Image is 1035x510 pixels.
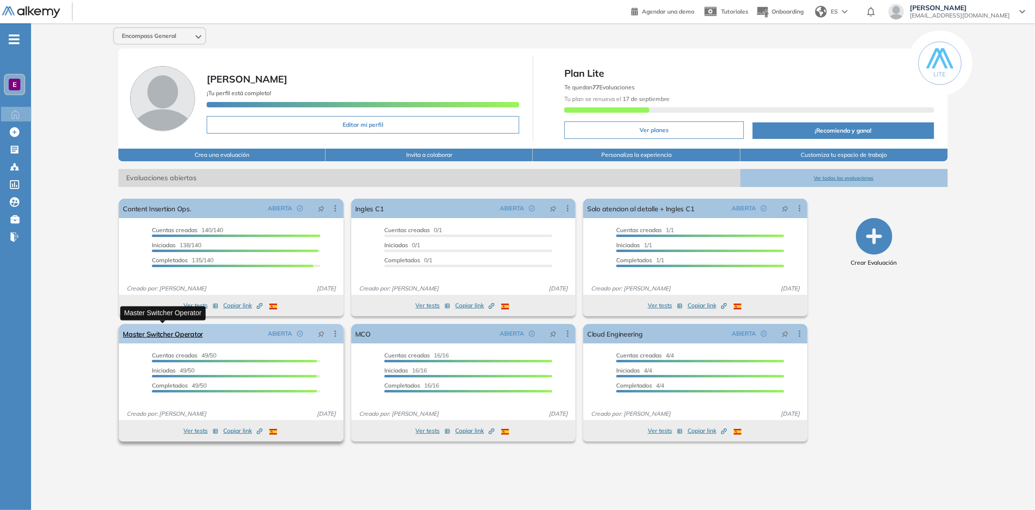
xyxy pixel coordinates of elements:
[152,226,197,234] span: Cuentas creadas
[384,226,430,234] span: Cuentas creadas
[616,352,662,359] span: Cuentas creadas
[152,382,207,389] span: 49/50
[688,301,727,310] span: Copiar link
[207,73,287,85] span: [PERSON_NAME]
[587,199,694,218] a: Solo atencion al detalle + Ingles C1
[455,426,494,435] span: Copiar link
[223,300,263,311] button: Copiar link
[152,256,214,264] span: 135/140
[842,10,848,14] img: arrow
[542,326,564,341] button: pushpin
[734,304,741,309] img: ESP
[740,169,948,187] button: Ver todas las evaluaciones
[152,367,195,374] span: 49/50
[384,382,439,389] span: 16/16
[183,300,218,311] button: Ver tests
[223,426,263,435] span: Copiar link
[545,409,572,418] span: [DATE]
[688,300,727,311] button: Copiar link
[616,382,664,389] span: 4/4
[501,304,509,309] img: ESP
[268,329,292,338] span: ABIERTA
[910,12,1010,19] span: [EMAIL_ADDRESS][DOMAIN_NAME]
[318,330,325,338] span: pushpin
[616,352,674,359] span: 4/4
[384,352,430,359] span: Cuentas creadas
[564,66,934,81] span: Plan Lite
[384,256,420,264] span: Completados
[152,352,216,359] span: 49/50
[384,256,432,264] span: 0/1
[550,204,557,212] span: pushpin
[9,38,19,40] i: -
[774,201,796,216] button: pushpin
[311,201,332,216] button: pushpin
[355,324,371,343] a: MCO
[688,425,727,437] button: Copiar link
[529,331,535,337] span: check-circle
[297,205,303,211] span: check-circle
[313,284,340,293] span: [DATE]
[621,95,670,102] b: 17 de septiembre
[384,352,449,359] span: 16/16
[740,149,948,161] button: Customiza tu espacio de trabajo
[761,331,767,337] span: check-circle
[734,429,741,435] img: ESP
[616,256,652,264] span: Completados
[355,409,443,418] span: Creado por: [PERSON_NAME]
[587,324,642,343] a: Cloud Engineering
[384,382,420,389] span: Completados
[631,5,694,17] a: Agendar una demo
[616,367,640,374] span: Iniciadas
[2,6,60,18] img: Logo
[384,367,408,374] span: Iniciadas
[616,226,662,234] span: Cuentas creadas
[782,204,789,212] span: pushpin
[269,429,277,435] img: ESP
[592,84,599,91] b: 77
[13,81,16,88] span: E
[122,32,176,40] span: Encompass General
[455,425,494,437] button: Copiar link
[223,301,263,310] span: Copiar link
[118,169,740,187] span: Evaluaciones abiertas
[777,284,804,293] span: [DATE]
[207,116,519,134] button: Editar mi perfil
[355,199,384,218] a: Ingles C1
[415,300,450,311] button: Ver tests
[774,326,796,341] button: pushpin
[152,382,188,389] span: Completados
[761,205,767,211] span: check-circle
[616,241,652,249] span: 1/1
[500,204,524,213] span: ABIERTA
[311,326,332,341] button: pushpin
[831,7,838,16] span: ES
[152,352,197,359] span: Cuentas creadas
[455,301,494,310] span: Copiar link
[355,284,443,293] span: Creado por: [PERSON_NAME]
[123,409,210,418] span: Creado por: [PERSON_NAME]
[815,6,827,17] img: world
[564,84,635,91] span: Te quedan Evaluaciones
[542,201,564,216] button: pushpin
[986,463,1035,510] iframe: Chat Widget
[616,241,640,249] span: Iniciadas
[529,205,535,211] span: check-circle
[268,204,292,213] span: ABIERTA
[910,4,1010,12] span: [PERSON_NAME]
[269,304,277,309] img: ESP
[688,426,727,435] span: Copiar link
[384,226,442,234] span: 0/1
[123,284,210,293] span: Creado por: [PERSON_NAME]
[772,8,804,15] span: Onboarding
[616,367,652,374] span: 4/4
[152,241,201,249] span: 138/140
[550,330,557,338] span: pushpin
[753,122,934,139] button: ¡Recomienda y gana!
[986,463,1035,510] div: Widget de chat
[851,258,897,267] span: Crear Evaluación
[318,204,325,212] span: pushpin
[455,300,494,311] button: Copiar link
[183,425,218,437] button: Ver tests
[616,256,664,264] span: 1/1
